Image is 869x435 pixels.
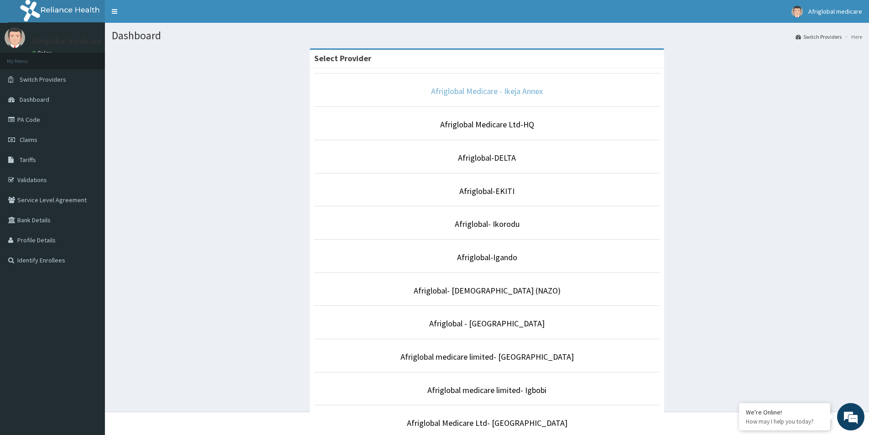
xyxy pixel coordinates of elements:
span: Switch Providers [20,75,66,84]
a: Afriglobal Medicare - Ikeja Annex [431,86,543,96]
a: Online [32,50,54,56]
div: Chat with us now [47,51,153,63]
img: User Image [5,27,25,48]
span: Tariffs [20,156,36,164]
a: Afriglobal medicare limited- [GEOGRAPHIC_DATA] [401,351,574,362]
a: Afriglobal Medicare Ltd-HQ [440,119,534,130]
div: Minimize live chat window [150,5,172,26]
span: We're online! [53,115,126,207]
a: Afriglobal-Igando [457,252,517,262]
div: We're Online! [746,408,823,416]
p: Afriglobal medicare [32,37,101,45]
img: d_794563401_company_1708531726252_794563401 [17,46,37,68]
span: Claims [20,136,37,144]
a: Afriglobal Medicare Ltd- [GEOGRAPHIC_DATA] [407,418,567,428]
a: Afriglobal medicare limited- Igbobi [427,385,546,395]
a: Afriglobal- [DEMOGRAPHIC_DATA] (NAZO) [414,285,561,296]
span: Afriglobal medicare [808,7,862,16]
a: Afriglobal-EKITI [459,186,515,196]
a: Afriglobal - [GEOGRAPHIC_DATA] [429,318,545,329]
p: How may I help you today? [746,418,823,425]
img: User Image [791,6,803,17]
a: Afriglobal- Ikorodu [455,219,520,229]
a: Afriglobal-DELTA [458,152,516,163]
strong: Select Provider [314,53,371,63]
a: Switch Providers [796,33,842,41]
span: Dashboard [20,95,49,104]
textarea: Type your message and hit 'Enter' [5,249,174,281]
h1: Dashboard [112,30,862,42]
li: Here [843,33,862,41]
